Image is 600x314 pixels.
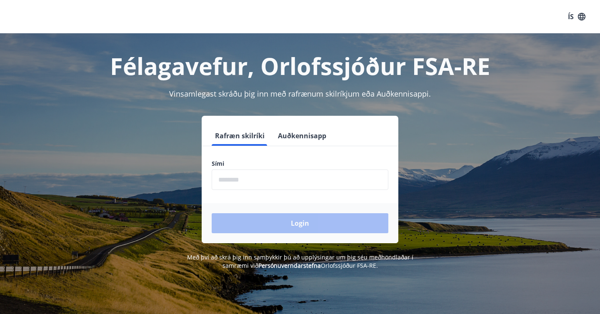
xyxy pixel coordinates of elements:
span: Vinsamlegast skráðu þig inn með rafrænum skilríkjum eða Auðkennisappi. [169,89,431,99]
button: ÍS [563,9,590,24]
span: Með því að skrá þig inn samþykkir þú að upplýsingar um þig séu meðhöndlaðar í samræmi við Orlofss... [187,253,413,269]
button: Auðkennisapp [275,126,330,146]
h1: Félagavefur, Orlofssjóður FSA-RE [10,50,590,82]
button: Rafræn skilríki [212,126,268,146]
a: Persónuverndarstefna [258,262,321,269]
label: Sími [212,159,388,168]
